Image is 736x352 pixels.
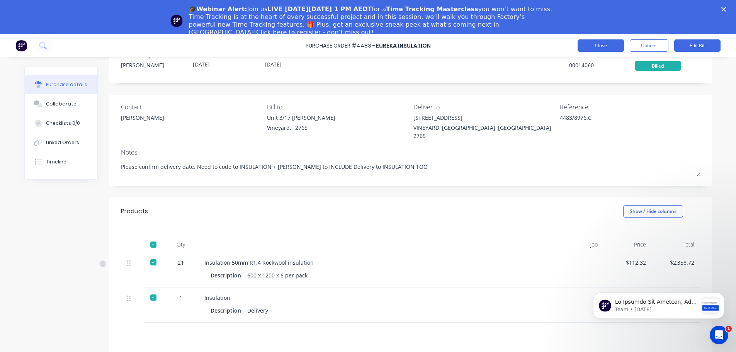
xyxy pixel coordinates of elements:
iframe: Intercom notifications message [581,277,736,331]
div: Contact [121,102,262,112]
iframe: Intercom live chat [710,326,728,344]
div: Insulation [204,294,540,302]
button: Edit Bill [674,39,721,52]
div: Total [652,237,700,252]
button: Checklists 0/0 [25,114,97,133]
b: 🎓Webinar Alert: [189,5,247,13]
div: Collaborate [46,100,76,107]
button: Linked Orders [25,133,97,152]
button: Close [578,39,624,52]
div: Notes [121,148,700,157]
div: [STREET_ADDRESS] [413,114,554,122]
div: Purchase details [46,81,87,88]
button: Options [630,39,668,52]
div: Join us for a you won’t want to miss. Time Tracking is at the heart of every successful project a... [189,5,554,36]
div: Bill to [267,102,408,112]
b: Time Tracking Masterclass [386,5,478,13]
div: Vineyard, , 2765 [267,124,335,132]
div: $112.32 [610,258,646,267]
p: Message from Team, sent 2w ago [34,29,117,36]
div: Price [604,237,652,252]
a: Eureka Insulation [376,42,431,49]
span: 1 [726,326,732,332]
div: 21 [170,258,192,267]
div: Products [121,207,148,216]
div: $2,358.72 [658,258,694,267]
div: Close [721,7,729,12]
button: Purchase details [25,75,97,94]
div: 1 [170,294,192,302]
div: Deliver to [413,102,554,112]
div: [PERSON_NAME] [121,61,187,69]
div: Unit 3/17 [PERSON_NAME] [267,114,335,122]
img: Profile image for Team [170,15,183,27]
a: Click here to register - don’t miss out! [256,29,374,36]
button: Collaborate [25,94,97,114]
div: 00014060 [569,61,635,69]
div: Description [211,270,247,281]
div: Insulation 50mm R1.4 Rockwool insulation [204,258,540,267]
div: 600 x 1200 x 6 per pack [247,270,308,281]
button: Show / Hide columns [623,205,683,218]
div: Checklists 0/0 [46,120,80,127]
div: VINEYARD, [GEOGRAPHIC_DATA], [GEOGRAPHIC_DATA], 2765 [413,124,554,140]
button: Timeline [25,152,97,172]
textarea: Please confirm delivery date. Need to code to INSULATION + [PERSON_NAME] to INCLUDE Delivery to I... [121,159,700,176]
div: Billed [635,61,681,71]
div: Linked Orders [46,139,79,146]
b: LIVE [DATE][DATE] 1 PM AEDT [267,5,372,13]
img: Factory [15,40,27,51]
div: Purchase Order #4483 - [306,42,375,50]
div: [PERSON_NAME] [121,114,164,122]
div: Qty [163,237,198,252]
div: Timeline [46,158,66,165]
div: Delivery [247,305,268,316]
div: Reference [560,102,700,112]
div: Description [211,305,247,316]
textarea: 4483/8976.C [560,114,656,131]
div: Job [546,237,604,252]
